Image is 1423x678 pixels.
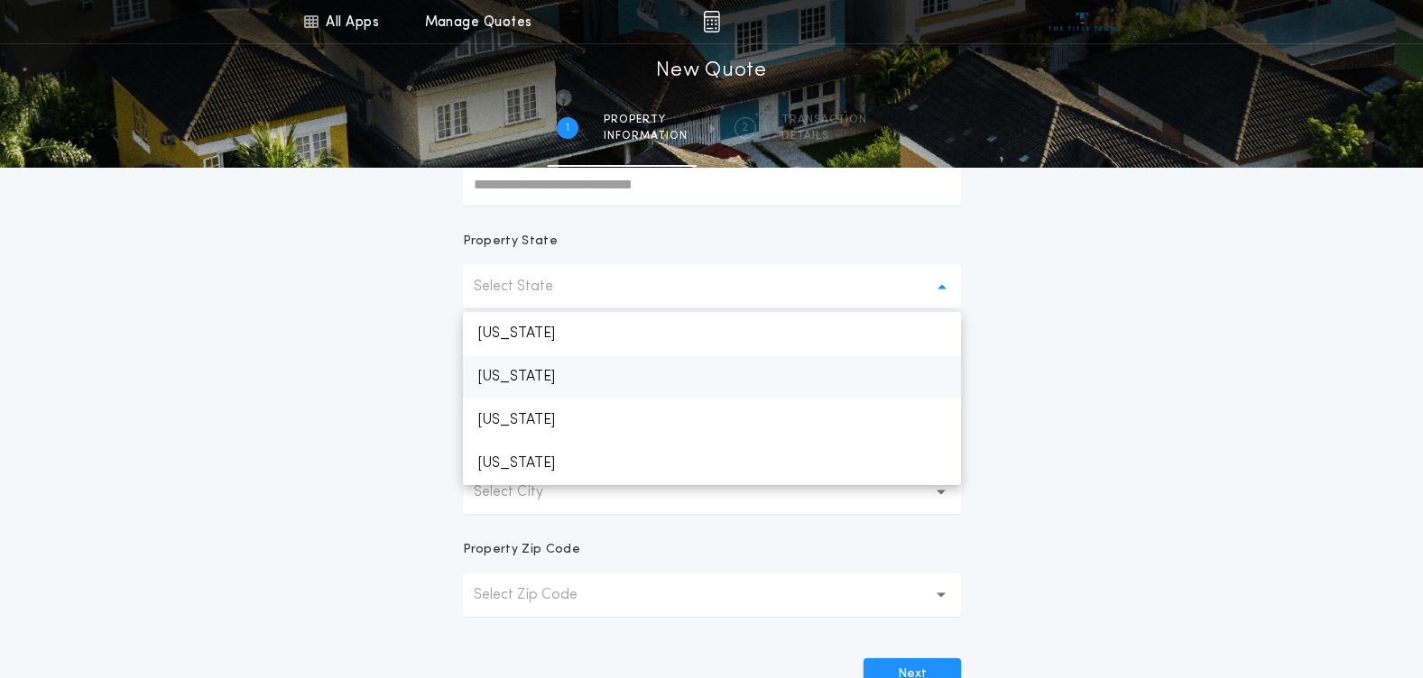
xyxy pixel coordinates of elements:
ul: Select State [463,312,961,485]
h1: New Quote [656,57,766,86]
p: Select City [474,481,572,503]
img: vs-icon [1049,13,1116,31]
p: Property Zip Code [463,541,580,559]
span: details [781,129,867,143]
p: Select Zip Code [474,584,606,606]
img: img [703,11,720,32]
p: [US_STATE] [463,442,961,485]
button: Select City [463,471,961,514]
span: information [604,129,688,143]
button: Select Zip Code [463,573,961,617]
p: [US_STATE] [463,355,961,399]
p: [US_STATE] [463,399,961,442]
p: Select State [474,276,582,298]
button: Select State [463,265,961,308]
span: Property [604,113,688,127]
span: Transaction [781,113,867,127]
p: Property State [463,233,558,251]
h2: 1 [566,121,569,135]
h2: 2 [742,121,748,135]
p: [US_STATE] [463,312,961,355]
